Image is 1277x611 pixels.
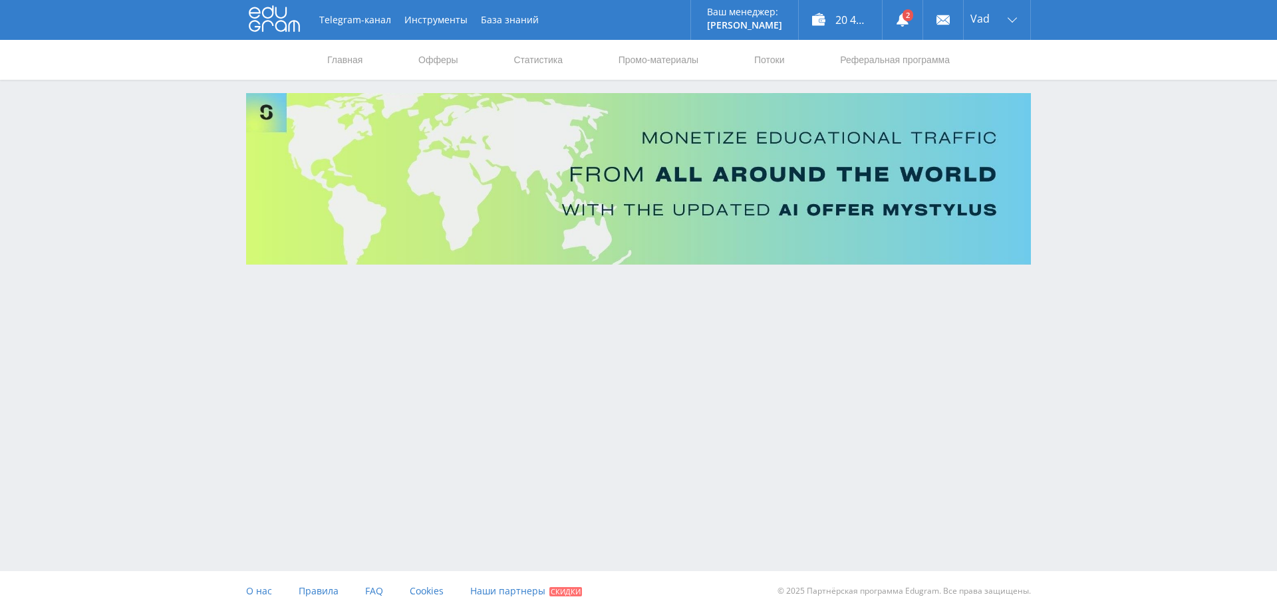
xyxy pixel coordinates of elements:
a: Главная [326,40,364,80]
span: FAQ [365,584,383,597]
span: Vad [970,13,990,24]
a: Статистика [512,40,564,80]
a: Офферы [417,40,460,80]
span: Cookies [410,584,444,597]
a: Реферальная программа [839,40,951,80]
a: Промо-материалы [617,40,700,80]
img: Banner [246,93,1031,265]
p: Ваш менеджер: [707,7,782,17]
span: Скидки [549,587,582,596]
a: Наши партнеры Скидки [470,571,582,611]
a: Правила [299,571,339,611]
span: Наши партнеры [470,584,545,597]
a: Потоки [753,40,786,80]
p: [PERSON_NAME] [707,20,782,31]
div: © 2025 Партнёрская программа Edugram. Все права защищены. [645,571,1031,611]
span: Правила [299,584,339,597]
a: FAQ [365,571,383,611]
span: О нас [246,584,272,597]
a: Cookies [410,571,444,611]
a: О нас [246,571,272,611]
